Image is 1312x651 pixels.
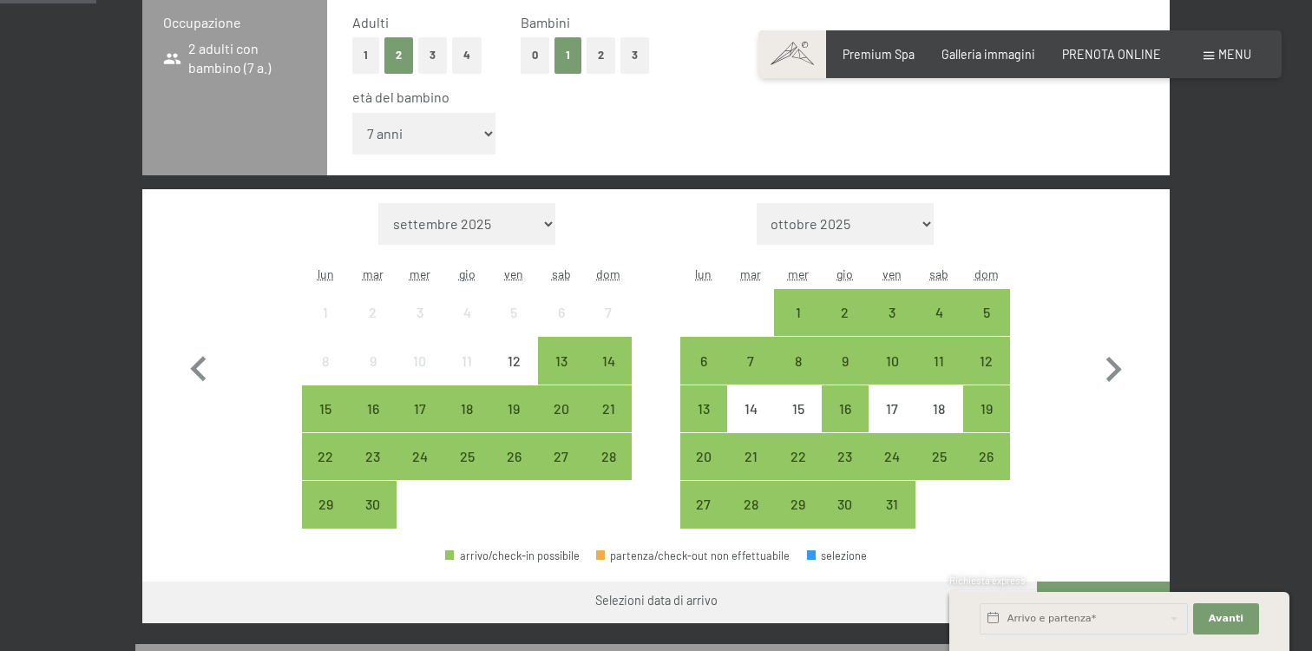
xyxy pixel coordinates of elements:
div: 27 [540,450,583,493]
div: Sun Oct 05 2025 [963,289,1010,336]
div: 2 [351,306,394,349]
div: Sat Sep 27 2025 [538,433,585,480]
div: Thu Oct 16 2025 [822,385,869,432]
div: arrivo/check-in possibile [443,433,490,480]
div: 5 [492,306,535,349]
div: 30 [351,497,394,541]
div: arrivo/check-in possibile [680,385,727,432]
span: PRENOTA ONLINE [1062,47,1161,62]
span: Bambini [521,14,570,30]
div: arrivo/check-in possibile [822,289,869,336]
div: arrivo/check-in non effettuabile [490,337,537,384]
div: Fri Sep 12 2025 [490,337,537,384]
div: 7 [587,306,630,349]
div: arrivo/check-in possibile [585,433,632,480]
div: 24 [398,450,442,493]
div: arrivo/check-in possibile [302,433,349,480]
div: 10 [870,354,914,398]
div: 22 [304,450,347,493]
div: 1 [776,306,819,349]
div: arrivo/check-in possibile [538,385,585,432]
div: Thu Oct 02 2025 [822,289,869,336]
div: 26 [492,450,535,493]
div: 12 [965,354,1008,398]
div: 20 [540,402,583,445]
div: Sun Sep 21 2025 [585,385,632,432]
div: 17 [398,402,442,445]
div: 6 [540,306,583,349]
div: arrivo/check-in possibile [963,289,1010,336]
div: 5 [965,306,1008,349]
div: arrivo/check-in non effettuabile [774,385,821,432]
div: Tue Oct 28 2025 [727,481,774,528]
span: Richiesta express [949,575,1026,586]
div: Tue Sep 23 2025 [349,433,396,480]
div: Fri Sep 19 2025 [490,385,537,432]
div: 18 [917,402,961,445]
div: arrivo/check-in non effettuabile [585,289,632,336]
button: 4 [452,37,482,73]
div: arrivo/check-in possibile [822,337,869,384]
abbr: lunedì [695,266,712,281]
div: 9 [351,354,394,398]
div: 11 [445,354,489,398]
div: arrivo/check-in possibile [538,337,585,384]
div: arrivo/check-in possibile [727,481,774,528]
div: arrivo/check-in possibile [680,433,727,480]
div: 29 [304,497,347,541]
div: 4 [445,306,489,349]
div: arrivo/check-in possibile [302,385,349,432]
div: Mon Sep 22 2025 [302,433,349,480]
button: 0 [521,37,549,73]
div: arrivo/check-in possibile [727,337,774,384]
div: 22 [776,450,819,493]
div: Sat Sep 06 2025 [538,289,585,336]
div: Thu Oct 30 2025 [822,481,869,528]
div: Wed Oct 01 2025 [774,289,821,336]
div: arrivo/check-in possibile [302,481,349,528]
div: arrivo/check-in non effettuabile [397,337,443,384]
button: 1 [554,37,581,73]
div: Sun Sep 14 2025 [585,337,632,384]
div: arrivo/check-in possibile [585,337,632,384]
div: Fri Oct 17 2025 [869,385,915,432]
span: Menu [1218,47,1251,62]
div: Tue Sep 09 2025 [349,337,396,384]
div: 28 [729,497,772,541]
a: Premium Spa [843,47,915,62]
div: 13 [540,354,583,398]
div: 31 [870,497,914,541]
div: Wed Oct 29 2025 [774,481,821,528]
div: arrivo/check-in possibile [445,550,580,562]
div: arrivo/check-in possibile [774,433,821,480]
div: 23 [351,450,394,493]
abbr: mercoledì [410,266,430,281]
div: arrivo/check-in possibile [963,385,1010,432]
button: Mese successivo [1088,203,1138,529]
div: arrivo/check-in possibile [397,433,443,480]
div: 8 [304,354,347,398]
div: arrivo/check-in non effettuabile [727,385,774,432]
div: 19 [492,402,535,445]
div: 15 [304,402,347,445]
div: 10 [398,354,442,398]
div: 25 [445,450,489,493]
div: Wed Oct 15 2025 [774,385,821,432]
div: Tue Oct 21 2025 [727,433,774,480]
div: arrivo/check-in possibile [680,337,727,384]
div: arrivo/check-in possibile [869,289,915,336]
div: Thu Sep 04 2025 [443,289,490,336]
abbr: lunedì [318,266,334,281]
div: arrivo/check-in possibile [490,433,537,480]
button: 3 [418,37,447,73]
div: 16 [351,402,394,445]
div: 19 [965,402,1008,445]
div: Sat Oct 04 2025 [915,289,962,336]
div: 20 [682,450,725,493]
div: arrivo/check-in possibile [822,385,869,432]
div: arrivo/check-in possibile [349,481,396,528]
div: 4 [917,306,961,349]
div: Wed Sep 03 2025 [397,289,443,336]
div: Tue Sep 16 2025 [349,385,396,432]
div: Sat Oct 25 2025 [915,433,962,480]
